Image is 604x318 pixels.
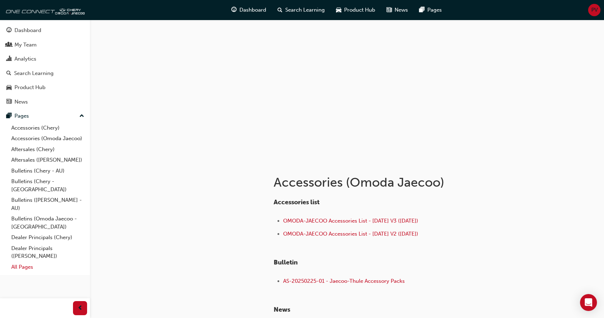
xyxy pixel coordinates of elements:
a: OMODA-JAECOO Accessories List - [DATE] V2 ([DATE]) [283,231,418,237]
a: Bulletins (Chery - AU) [8,166,87,176]
a: car-iconProduct Hub [330,3,381,17]
a: Aftersales (Chery) [8,144,87,155]
span: car-icon [6,85,12,91]
span: Pages [427,6,442,14]
span: chart-icon [6,56,12,62]
span: Bulletin [274,258,298,266]
span: guage-icon [231,6,237,14]
span: PV [591,6,598,14]
span: Product Hub [344,6,375,14]
a: All Pages [8,262,87,273]
a: pages-iconPages [414,3,447,17]
a: Bulletins ([PERSON_NAME] - AU) [8,195,87,213]
a: Bulletins (Omoda Jaecoo - [GEOGRAPHIC_DATA]) [8,213,87,232]
span: car-icon [336,6,341,14]
a: Accessories (Chery) [8,123,87,133]
a: news-iconNews [381,3,414,17]
span: News [395,6,408,14]
h1: Accessories (Omoda Jaecoo) [274,175,505,190]
a: Analytics [3,52,87,66]
a: Accessories (Omoda Jaecoo) [8,133,87,144]
div: Pages [14,112,29,120]
div: Open Intercom Messenger [580,294,597,311]
button: Pages [3,110,87,123]
div: Search Learning [14,69,54,77]
span: pages-icon [6,113,12,119]
a: Dealer Principals (Chery) [8,232,87,243]
a: News [3,95,87,108]
span: pages-icon [419,6,425,14]
span: search-icon [277,6,282,14]
div: Analytics [14,55,36,63]
img: oneconnect [4,3,85,17]
div: My Team [14,41,37,49]
a: search-iconSearch Learning [272,3,330,17]
a: Dashboard [3,24,87,37]
span: guage-icon [6,27,12,34]
span: Dashboard [239,6,266,14]
div: News [14,98,28,106]
span: ​News [274,306,290,313]
a: guage-iconDashboard [226,3,272,17]
div: Dashboard [14,26,41,35]
span: up-icon [79,112,84,121]
span: Accessories list [274,198,319,206]
span: news-icon [386,6,392,14]
a: Dealer Principals ([PERSON_NAME]) [8,243,87,262]
a: Search Learning [3,67,87,80]
a: Aftersales ([PERSON_NAME]) [8,155,87,166]
span: news-icon [6,99,12,105]
span: prev-icon [78,304,83,313]
a: Bulletins (Chery - [GEOGRAPHIC_DATA]) [8,176,87,195]
span: search-icon [6,70,11,77]
span: Search Learning [285,6,325,14]
span: people-icon [6,42,12,48]
a: My Team [3,38,87,51]
a: Product Hub [3,81,87,94]
div: Product Hub [14,83,45,92]
a: AS-20250225-01 - Jaecoo-Thule Accessory Packs [283,278,405,284]
button: DashboardMy TeamAnalyticsSearch LearningProduct HubNews [3,23,87,110]
button: PV [588,4,600,16]
a: OMODA-JAECOO Accessories List - [DATE] V3 ([DATE]) [283,218,418,224]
